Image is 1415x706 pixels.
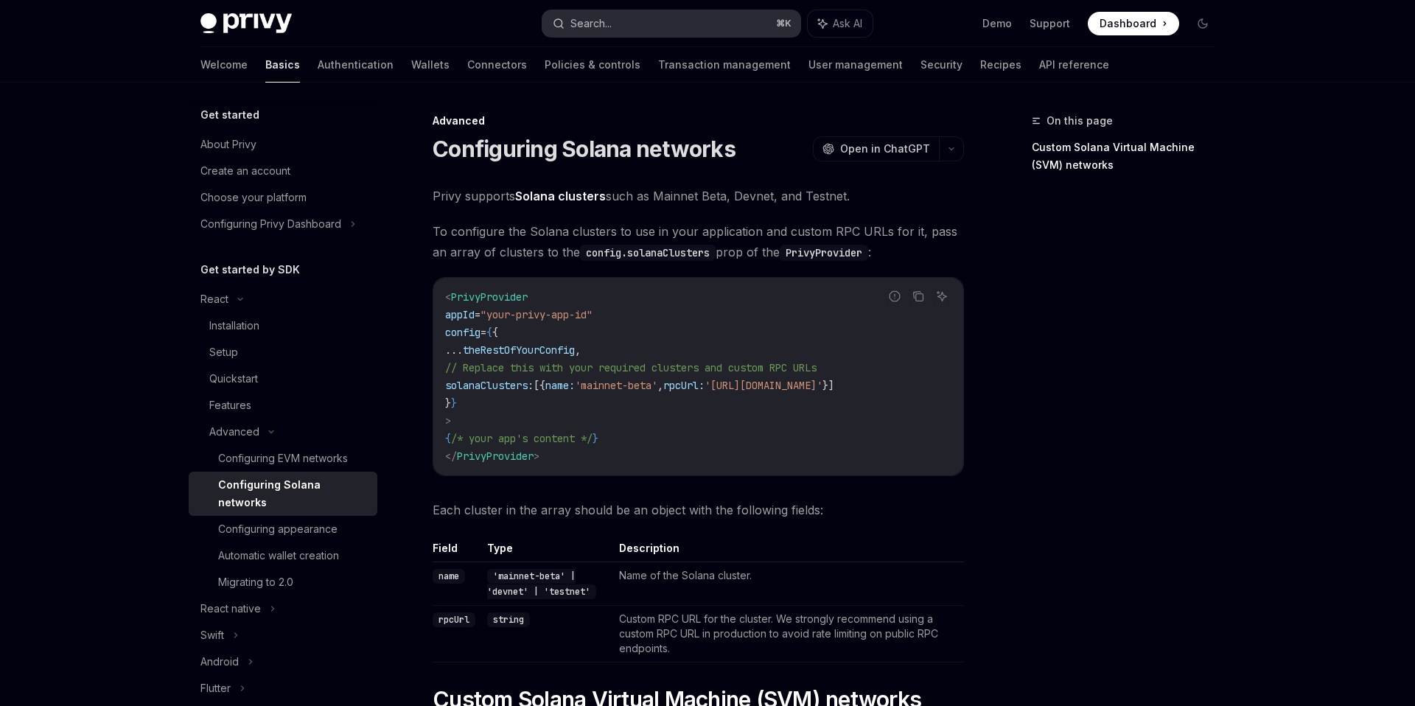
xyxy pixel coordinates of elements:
a: Create an account [189,158,377,184]
span: theRestOfYourConfig [463,343,575,357]
span: ⌘ K [776,18,792,29]
a: Configuring appearance [189,516,377,542]
button: Ask AI [808,10,873,37]
a: Authentication [318,47,394,83]
span: Dashboard [1100,16,1156,31]
div: About Privy [200,136,256,153]
span: } [451,396,457,410]
button: Copy the contents from the code block [909,287,928,306]
a: Basics [265,47,300,83]
span: name: [545,379,575,392]
div: Search... [570,15,612,32]
div: Automatic wallet creation [218,547,339,565]
div: React [200,290,228,308]
a: About Privy [189,131,377,158]
span: > [534,450,539,463]
div: Flutter [200,679,231,697]
span: ... [445,343,463,357]
span: // Replace this with your required clusters and custom RPC URLs [445,361,817,374]
a: Policies & controls [545,47,640,83]
span: { [445,432,451,445]
span: On this page [1047,112,1113,130]
a: Automatic wallet creation [189,542,377,569]
span: Ask AI [833,16,862,31]
code: rpcUrl [433,612,475,627]
div: Configuring EVM networks [218,450,348,467]
div: Create an account [200,162,290,180]
span: solanaClusters: [445,379,534,392]
span: { [486,326,492,339]
span: Privy supports such as Mainnet Beta, Devnet, and Testnet. [433,186,964,206]
span: "your-privy-app-id" [481,308,593,321]
span: appId [445,308,475,321]
a: Wallets [411,47,450,83]
code: config.solanaClusters [580,245,716,261]
code: 'mainnet-beta' | 'devnet' | 'testnet' [487,569,596,599]
a: Dashboard [1088,12,1179,35]
button: Toggle dark mode [1191,12,1215,35]
a: Security [920,47,962,83]
button: Ask AI [932,287,951,306]
a: Connectors [467,47,527,83]
div: Migrating to 2.0 [218,573,293,591]
div: Features [209,396,251,414]
th: Field [433,541,481,562]
a: Demo [982,16,1012,31]
th: Type [481,541,613,562]
a: Quickstart [189,366,377,392]
button: Open in ChatGPT [813,136,939,161]
a: Welcome [200,47,248,83]
span: '[URL][DOMAIN_NAME]' [705,379,822,392]
span: /* your app's content */ [451,432,593,445]
a: User management [808,47,903,83]
span: }] [822,379,834,392]
td: Custom RPC URL for the cluster. We strongly recommend using a custom RPC URL in production to avo... [613,606,964,663]
span: , [657,379,663,392]
div: Configuring Solana networks [218,476,368,511]
span: 'mainnet-beta' [575,379,657,392]
span: = [481,326,486,339]
code: PrivyProvider [780,245,868,261]
button: Search...⌘K [542,10,800,37]
code: string [487,612,530,627]
span: } [593,432,598,445]
a: Solana clusters [515,189,606,204]
button: Report incorrect code [885,287,904,306]
span: Each cluster in the array should be an object with the following fields: [433,500,964,520]
td: Name of the Solana cluster. [613,562,964,606]
div: Configuring Privy Dashboard [200,215,341,233]
a: Custom Solana Virtual Machine (SVM) networks [1032,136,1226,177]
a: Recipes [980,47,1021,83]
a: API reference [1039,47,1109,83]
a: Configuring Solana networks [189,472,377,516]
div: Quickstart [209,370,258,388]
div: Installation [209,317,259,335]
h5: Get started [200,106,259,124]
span: rpcUrl: [663,379,705,392]
code: name [433,569,465,584]
span: [{ [534,379,545,392]
span: < [445,290,451,304]
a: Transaction management [658,47,791,83]
a: Configuring EVM networks [189,445,377,472]
div: Swift [200,626,224,644]
a: Choose your platform [189,184,377,211]
a: Support [1030,16,1070,31]
a: Installation [189,312,377,339]
span: PrivyProvider [451,290,528,304]
div: React native [200,600,261,618]
img: dark logo [200,13,292,34]
div: Advanced [209,423,259,441]
span: } [445,396,451,410]
span: > [445,414,451,427]
div: Configuring appearance [218,520,338,538]
a: Migrating to 2.0 [189,569,377,595]
span: Open in ChatGPT [840,141,930,156]
span: = [475,308,481,321]
h5: Get started by SDK [200,261,300,279]
span: To configure the Solana clusters to use in your application and custom RPC URLs for it, pass an a... [433,221,964,262]
span: config [445,326,481,339]
a: Features [189,392,377,419]
div: Advanced [433,113,964,128]
a: Setup [189,339,377,366]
